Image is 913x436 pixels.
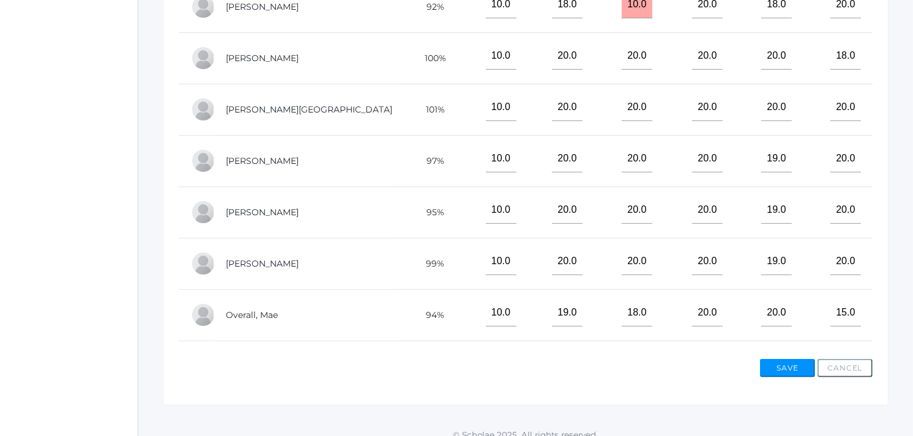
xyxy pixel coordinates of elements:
[395,84,466,135] td: 101%
[395,238,466,289] td: 99%
[395,289,466,341] td: 94%
[226,155,299,166] a: [PERSON_NAME]
[191,97,215,122] div: Austin Hill
[226,1,299,12] a: [PERSON_NAME]
[226,53,299,64] a: [PERSON_NAME]
[395,187,466,238] td: 95%
[760,359,815,377] button: Save
[395,32,466,84] td: 100%
[395,135,466,187] td: 97%
[191,200,215,224] div: Ryan Lawler
[191,46,215,70] div: LaRae Erner
[226,104,392,115] a: [PERSON_NAME][GEOGRAPHIC_DATA]
[226,309,278,320] a: Overall, Mae
[818,359,873,377] button: Cancel
[191,149,215,173] div: Wyatt Hill
[226,258,299,269] a: [PERSON_NAME]
[191,303,215,327] div: Mae Overall
[191,251,215,276] div: Wylie Myers
[395,341,466,392] td: 97%
[226,207,299,218] a: [PERSON_NAME]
